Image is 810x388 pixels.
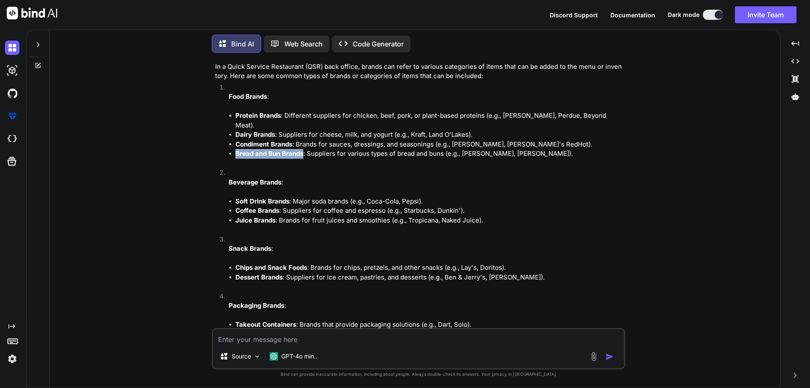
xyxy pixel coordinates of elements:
[235,130,275,138] strong: Dairy Brands
[235,149,303,157] strong: Bread and Bun Brands
[235,206,624,216] li: : Suppliers for coffee and espresso (e.g., Starbucks, Dunkin').
[229,178,281,186] strong: Beverage Brands
[5,132,19,146] img: cloudideIcon
[668,11,699,19] span: Dark mode
[235,111,624,130] li: : Different suppliers for chicken, beef, pork, or plant-based proteins (e.g., [PERSON_NAME], Perd...
[232,352,251,361] p: Source
[229,92,267,100] strong: Food Brands
[229,244,624,254] p: :
[610,11,655,19] button: Documentation
[235,206,279,214] strong: Coffee Brands
[212,371,625,377] p: Bind can provide inaccurate information, including about people. Always double-check its answers....
[5,86,19,100] img: githubDark
[270,352,278,361] img: GPT-4o mini
[5,109,19,123] img: premium
[235,263,307,271] strong: Chips and Snack Foods
[229,301,624,311] p: :
[5,352,19,366] img: settings
[235,263,624,273] li: : Brands for chips, pretzels, and other snacks (e.g., Lay's, Doritos).
[235,197,624,206] li: : Major soda brands (e.g., Coca-Cola, Pepsi).
[229,301,284,309] strong: Packaging Brands
[7,7,57,19] img: Bind AI
[353,39,404,49] p: Code Generator
[550,11,598,19] button: Discord Support
[235,130,624,140] li: : Suppliers for cheese, milk, and yogurt (e.g., Kraft, Land O'Lakes).
[235,320,296,328] strong: Takeout Containers
[215,62,624,81] p: In a Quick Service Restaurant (QSR) back office, brands can refer to various categories of items ...
[235,140,624,149] li: : Brands for sauces, dressings, and seasonings (e.g., [PERSON_NAME], [PERSON_NAME]'s RedHot).
[235,273,283,281] strong: Dessert Brands
[229,178,624,187] p: :
[235,111,281,119] strong: Protein Brands
[5,63,19,78] img: darkAi-studio
[254,353,261,360] img: Pick Models
[605,353,614,361] img: icon
[235,273,624,282] li: : Suppliers for ice cream, pastries, and desserts (e.g., Ben & Jerry's, [PERSON_NAME]).
[229,244,271,252] strong: Snack Brands
[235,140,292,148] strong: Condiment Brands
[284,39,323,49] p: Web Search
[589,352,599,361] img: attachment
[235,216,624,225] li: : Brands for fruit juices and smoothies (e.g., Tropicana, Naked Juice).
[235,320,624,330] li: : Brands that provide packaging solutions (e.g., Dart, Solo).
[235,149,624,159] li: : Suppliers for various types of bread and buns (e.g., [PERSON_NAME], [PERSON_NAME]).
[281,352,317,361] p: GPT-4o min..
[5,41,19,55] img: darkChat
[235,197,289,205] strong: Soft Drink Brands
[231,39,254,49] p: Bind AI
[735,6,796,23] button: Invite Team
[229,92,624,102] p: :
[235,216,275,224] strong: Juice Brands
